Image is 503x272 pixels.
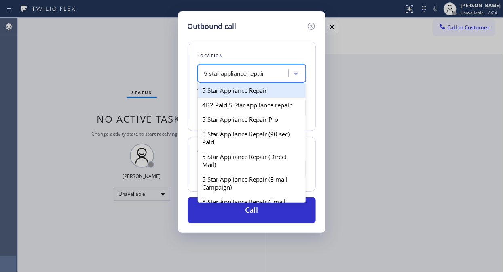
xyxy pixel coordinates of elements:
[188,197,316,223] button: Call
[198,52,306,60] div: Location
[198,83,306,98] div: 5 Star Appliance Repair
[198,112,306,127] div: 5 Star Appliance Repair Pro
[198,172,306,195] div: 5 Star Appliance Repair (E-mail Campaign)
[198,149,306,172] div: 5 Star Appliance Repair (Direct Mail)
[198,98,306,112] div: 4B2.Paid 5 Star appliance repair
[198,127,306,149] div: 5 Star Appliance Repair (90 sec) Paid
[198,195,306,217] div: 5 Star Appliance Repair (Email Campaigns)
